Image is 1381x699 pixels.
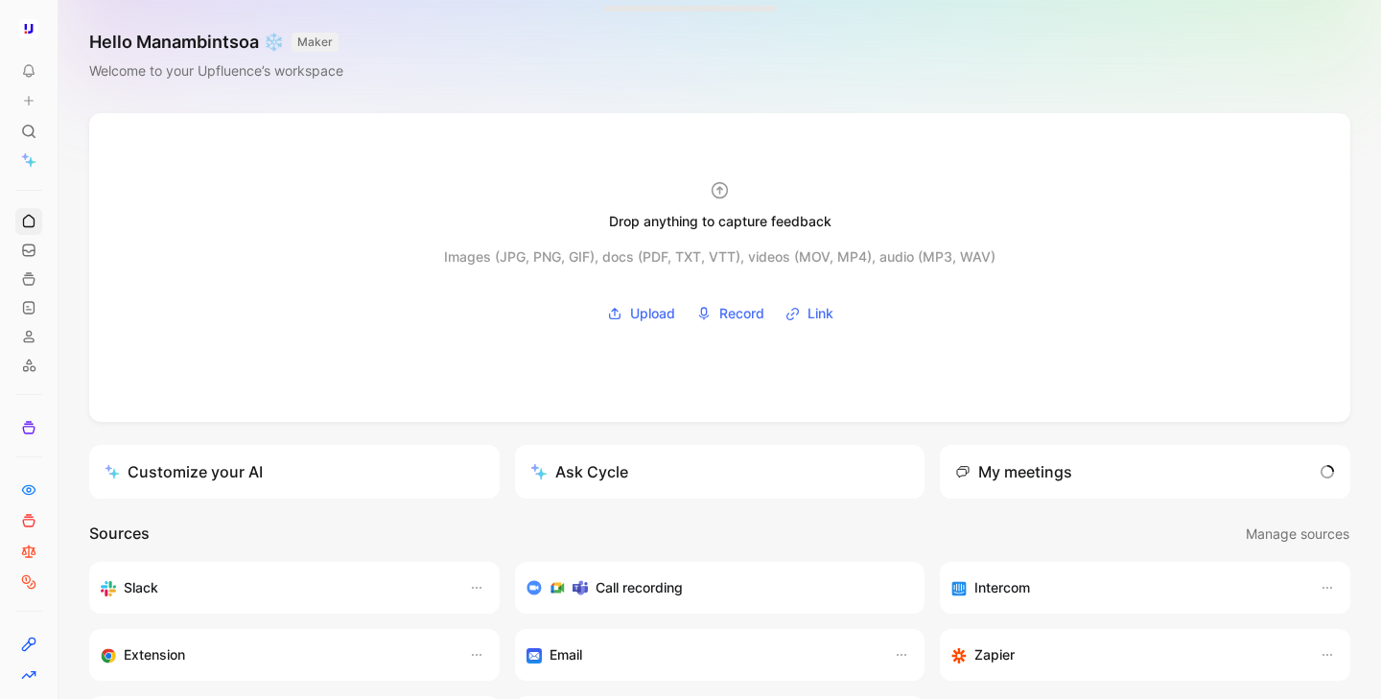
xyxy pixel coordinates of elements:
h3: Call recording [596,576,683,599]
h2: Sources [89,522,150,547]
div: Sync your customers, send feedback and get updates in Intercom [951,576,1300,599]
span: Upload [630,302,675,325]
div: Capture feedback from anywhere on the web [101,643,450,666]
div: Images (JPG, PNG, GIF), docs (PDF, TXT, VTT), videos (MOV, MP4), audio (MP3, WAV) [444,245,995,268]
div: Sync your customers, send feedback and get updates in Slack [101,576,450,599]
h3: Zapier [974,643,1015,666]
button: Upfluence [15,15,42,42]
button: Upload [600,299,682,328]
div: My meetings [955,460,1072,483]
span: Record [719,302,764,325]
div: Ask Cycle [530,460,628,483]
button: Manage sources [1245,522,1350,547]
h3: Email [550,643,582,666]
img: Upfluence [19,19,38,38]
button: MAKER [292,33,339,52]
h1: Hello Manambintsoa ❄️ [89,31,343,54]
div: Welcome to your Upfluence’s workspace [89,59,343,82]
button: Ask Cycle [515,445,925,499]
div: Capture feedback from thousands of sources with Zapier (survey results, recordings, sheets, etc). [951,643,1300,666]
div: Record & transcribe meetings from Zoom, Meet & Teams. [527,576,899,599]
button: Record [690,299,771,328]
h3: Slack [124,576,158,599]
h3: Intercom [974,576,1030,599]
span: Manage sources [1246,523,1349,546]
h3: Extension [124,643,185,666]
button: Link [779,299,840,328]
span: Link [808,302,833,325]
div: Forward emails to your feedback inbox [527,643,876,666]
div: Drop anything to capture feedback [609,210,831,233]
div: Customize your AI [105,460,263,483]
a: Customize your AI [89,445,500,499]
